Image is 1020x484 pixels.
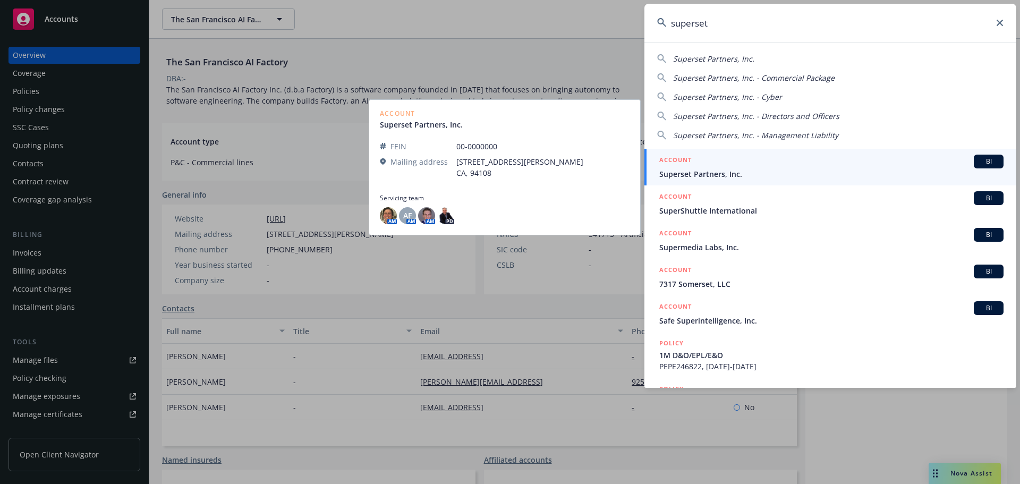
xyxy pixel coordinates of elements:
[659,278,1004,290] span: 7317 Somerset, LLC
[673,92,782,102] span: Superset Partners, Inc. - Cyber
[644,259,1016,295] a: ACCOUNTBI7317 Somerset, LLC
[659,350,1004,361] span: 1M D&O/EPL/E&O
[978,267,999,276] span: BI
[673,111,839,121] span: Superset Partners, Inc. - Directors and Officers
[644,185,1016,222] a: ACCOUNTBISuperShuttle International
[644,295,1016,332] a: ACCOUNTBISafe Superintelligence, Inc.
[978,303,999,313] span: BI
[659,228,692,241] h5: ACCOUNT
[659,191,692,204] h5: ACCOUNT
[978,157,999,166] span: BI
[659,242,1004,253] span: Supermedia Labs, Inc.
[673,130,838,140] span: Superset Partners, Inc. - Management Liability
[659,265,692,277] h5: ACCOUNT
[644,378,1016,423] a: POLICY
[644,222,1016,259] a: ACCOUNTBISupermedia Labs, Inc.
[659,361,1004,372] span: PEPE246822, [DATE]-[DATE]
[644,332,1016,378] a: POLICY1M D&O/EPL/E&OPEPE246822, [DATE]-[DATE]
[644,4,1016,42] input: Search...
[659,338,684,349] h5: POLICY
[659,155,692,167] h5: ACCOUNT
[978,230,999,240] span: BI
[659,301,692,314] h5: ACCOUNT
[644,149,1016,185] a: ACCOUNTBISuperset Partners, Inc.
[659,168,1004,180] span: Superset Partners, Inc.
[978,193,999,203] span: BI
[673,73,835,83] span: Superset Partners, Inc. - Commercial Package
[673,54,754,64] span: Superset Partners, Inc.
[659,384,684,394] h5: POLICY
[659,205,1004,216] span: SuperShuttle International
[659,315,1004,326] span: Safe Superintelligence, Inc.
